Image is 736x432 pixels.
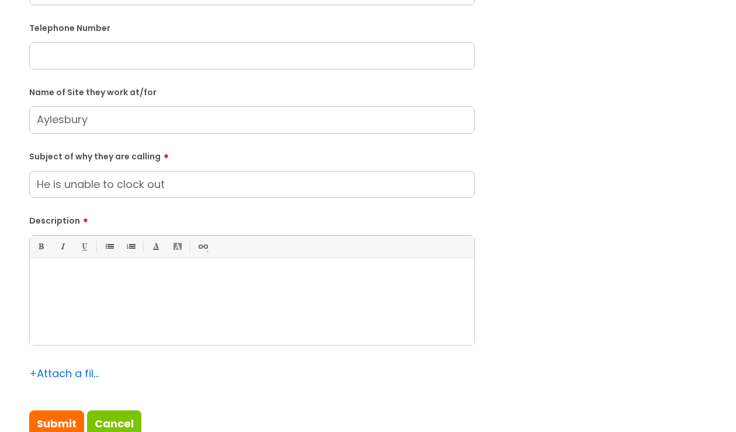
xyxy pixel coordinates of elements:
[123,239,138,254] a: 1. Ordered List (Ctrl-Shift-8)
[29,364,99,383] div: Attach a file
[170,239,185,254] a: Back Color
[29,21,475,33] label: Telephone Number
[33,239,48,254] a: Bold (Ctrl-B)
[55,239,70,254] a: Italic (Ctrl-I)
[29,366,37,381] span: +
[29,148,475,162] label: Subject of why they are calling
[29,212,475,226] label: Description
[77,239,91,254] a: Underline(Ctrl-U)
[195,239,210,254] a: Link
[102,239,116,254] a: • Unordered List (Ctrl-Shift-7)
[148,239,163,254] a: Font Color
[29,85,475,97] label: Name of Site they work at/for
